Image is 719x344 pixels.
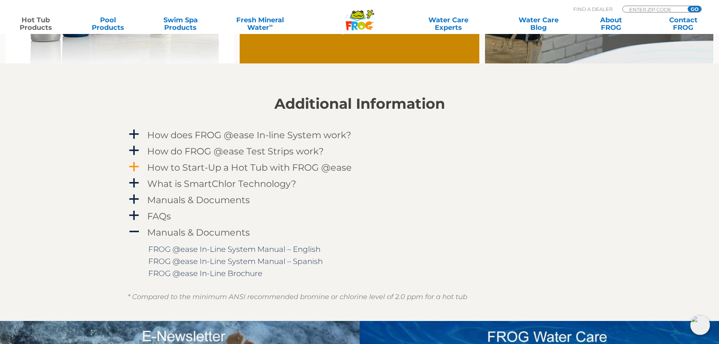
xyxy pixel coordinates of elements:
[128,293,467,301] em: * Compared to the minimum ANSI recommended bromine or chlorine level of 2.0 ppm for a hot tub
[147,146,324,156] h4: How do FROG @ease Test Strips work?
[128,177,140,189] span: a
[510,16,567,31] a: Water CareBlog
[128,226,140,238] span: A
[147,179,296,189] h4: What is SmartChlor Technology?
[128,177,592,191] a: a What is SmartChlor Technology?
[225,16,295,31] a: Fresh MineralWater∞
[128,144,592,158] a: a How do FROG @ease Test Strips work?
[148,269,262,278] a: FROG @ease In-Line Brochure
[628,6,679,12] input: Zip Code Form
[128,145,140,156] span: a
[128,161,140,173] span: a
[583,16,639,31] a: AboutFROG
[128,129,140,140] span: a
[128,128,592,142] a: a How does FROG @ease In-line System work?
[128,209,592,223] a: a FAQs
[269,22,273,28] sup: ∞
[147,227,250,238] h4: Manuals & Documents
[690,315,710,335] img: openIcon
[148,257,323,266] a: FROG @ease In-Line System Manual – Spanish
[128,194,140,205] span: a
[8,16,64,31] a: Hot TubProducts
[403,16,494,31] a: Water CareExperts
[573,6,613,12] p: Find A Dealer
[655,16,711,31] a: ContactFROG
[147,130,351,140] h4: How does FROG @ease In-line System work?
[80,16,136,31] a: PoolProducts
[128,160,592,174] a: a How to Start-Up a Hot Tub with FROG @ease
[147,195,250,205] h4: Manuals & Documents
[147,162,352,173] h4: How to Start-Up a Hot Tub with FROG @ease
[128,96,592,112] h2: Additional Information
[147,211,171,221] h4: FAQs
[128,193,592,207] a: a Manuals & Documents
[152,16,209,31] a: Swim SpaProducts
[148,245,320,254] a: FROG @ease In-Line System Manual – English
[128,225,592,239] a: A Manuals & Documents
[128,210,140,221] span: a
[688,6,701,12] input: GO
